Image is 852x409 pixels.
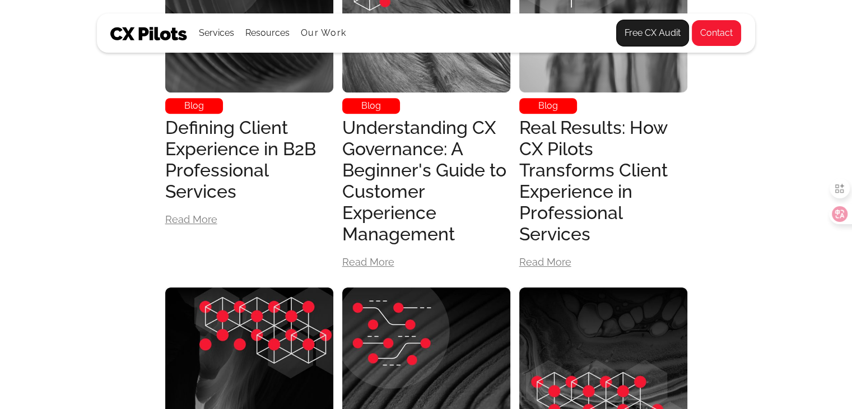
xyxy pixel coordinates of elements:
[165,117,333,202] div: Defining Client Experience in B2B Professional Services
[519,98,577,114] div: Blog
[691,20,742,47] a: Contact
[245,14,290,52] div: Resources
[342,117,510,245] div: Understanding CX Governance: A Beginner's Guide to Customer Experience Management
[342,257,394,267] div: Read More
[519,117,687,245] div: Real Results: How CX Pilots Transforms Client Experience in Professional Services
[245,25,290,41] div: Resources
[616,20,689,47] a: Free CX Audit
[301,28,346,38] a: Our Work
[342,98,400,114] div: Blog
[519,257,571,267] div: Read More
[165,215,217,225] div: Read More
[199,14,234,52] div: Services
[199,25,234,41] div: Services
[165,98,223,114] div: Blog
